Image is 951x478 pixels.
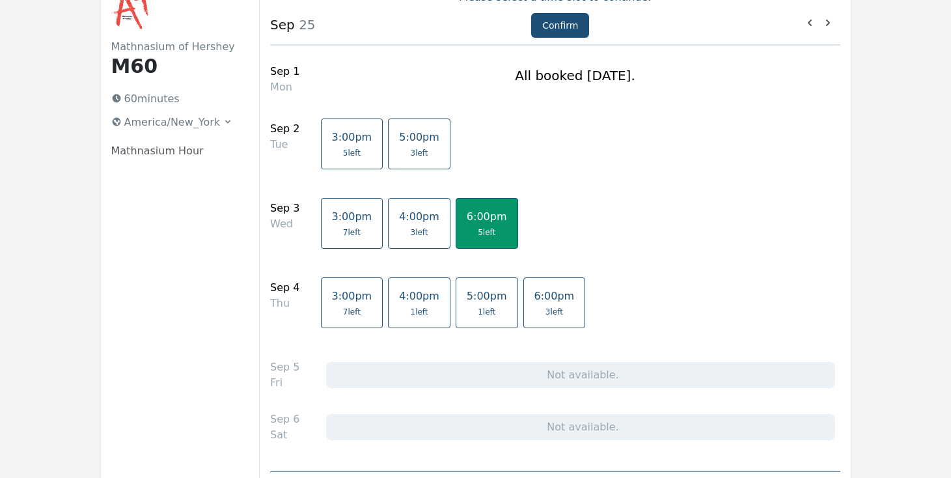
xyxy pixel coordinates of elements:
[343,307,361,317] span: 7 left
[270,201,299,216] div: Sep 3
[106,112,239,133] button: America/New_York
[270,17,295,33] strong: Sep
[270,359,299,375] div: Sep 5
[326,362,835,388] div: Not available.
[111,143,239,159] p: Mathnasium Hour
[467,290,507,302] span: 5:00pm
[545,307,563,317] span: 3 left
[332,131,372,143] span: 3:00pm
[270,427,299,443] div: Sat
[111,39,239,55] h2: Mathnasium of Hershey
[270,121,299,137] div: Sep 2
[343,148,361,158] span: 5 left
[106,89,239,109] p: 60 minutes
[270,79,299,95] div: Mon
[399,131,439,143] span: 5:00pm
[531,13,589,38] button: Confirm
[270,412,299,427] div: Sep 6
[410,148,428,158] span: 3 left
[534,290,575,302] span: 6:00pm
[270,216,299,232] div: Wed
[326,414,835,440] div: Not available.
[467,210,507,223] span: 6:00pm
[270,375,299,391] div: Fri
[332,210,372,223] span: 3:00pm
[399,290,439,302] span: 4:00pm
[410,307,428,317] span: 1 left
[399,210,439,223] span: 4:00pm
[332,290,372,302] span: 3:00pm
[270,280,299,296] div: Sep 4
[343,227,361,238] span: 7 left
[270,137,299,152] div: Tue
[270,64,299,79] div: Sep 1
[478,307,495,317] span: 1 left
[410,227,428,238] span: 3 left
[478,227,495,238] span: 5 left
[295,17,316,33] span: 25
[515,66,635,85] h1: All booked [DATE].
[111,55,239,78] h1: M60
[270,296,299,311] div: Thu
